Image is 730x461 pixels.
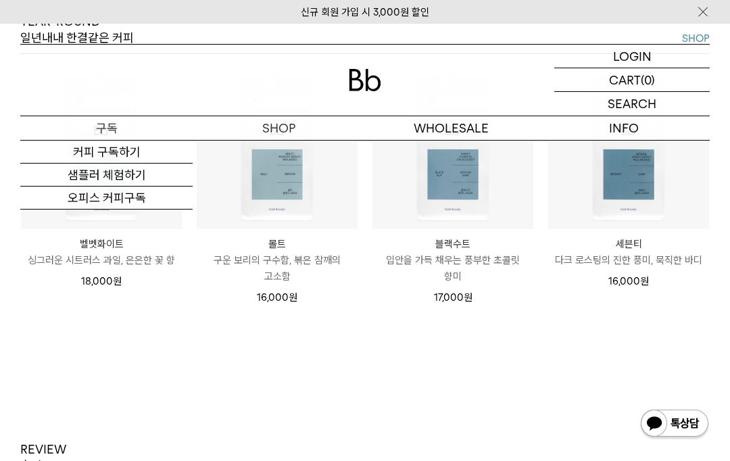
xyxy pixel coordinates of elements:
[197,68,358,229] img: 몰트
[372,68,533,229] img: 블랙수트
[113,275,122,287] span: 원
[21,252,182,268] p: 싱그러운 시트러스 과일, 은은한 꽃 향
[609,68,641,91] p: CART
[608,92,656,116] p: SEARCH
[372,236,533,252] p: 블랙수트
[289,291,297,304] span: 원
[548,68,709,229] img: 세븐티
[257,291,297,304] span: 16,000
[20,164,193,187] a: 샘플러 체험하기
[608,275,649,287] span: 16,000
[434,291,472,304] span: 17,000
[349,69,381,91] img: 로고
[372,236,533,285] a: 블랙수트 입안을 가득 채우는 풍부한 초콜릿 향미
[537,116,710,140] p: INFO
[193,116,365,140] a: SHOP
[197,236,358,252] p: 몰트
[20,116,193,140] a: 구독
[548,252,709,268] p: 다크 로스팅의 진한 풍미, 묵직한 바디
[464,291,472,304] span: 원
[20,141,193,164] a: 커피 구독하기
[639,408,710,441] img: 카카오톡 채널 1:1 채팅 버튼
[301,6,429,18] a: 신규 회원 가입 시 3,000원 할인
[20,187,193,210] a: 오피스 커피구독
[548,236,709,252] p: 세븐티
[81,275,122,287] span: 18,000
[197,236,358,285] a: 몰트 구운 보리의 구수함, 볶은 참깨의 고소함
[554,68,710,92] a: CART (0)
[641,68,655,91] p: (0)
[21,236,182,268] a: 벨벳화이트 싱그러운 시트러스 과일, 은은한 꽃 향
[613,45,652,68] p: LOGIN
[21,236,182,252] p: 벨벳화이트
[640,275,649,287] span: 원
[554,45,710,68] a: LOGIN
[197,252,358,285] p: 구운 보리의 구수함, 볶은 참깨의 고소함
[372,252,533,285] p: 입안을 가득 채우는 풍부한 초콜릿 향미
[365,116,537,140] p: WHOLESALE
[548,236,709,268] a: 세븐티 다크 로스팅의 진한 풍미, 묵직한 바디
